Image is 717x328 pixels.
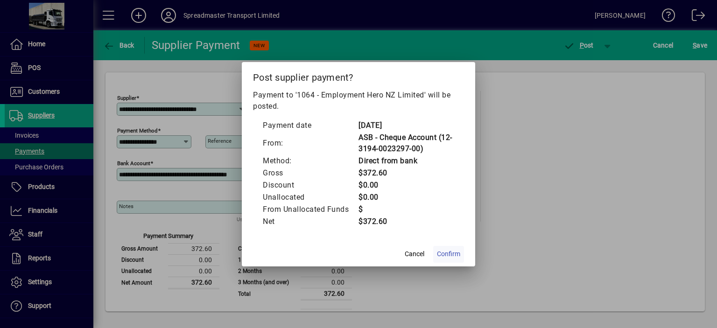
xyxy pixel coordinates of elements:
td: ASB - Cheque Account (12-3194-0023297-00) [358,132,455,155]
td: Net [262,216,358,228]
span: Confirm [437,249,460,259]
td: Payment date [262,119,358,132]
td: [DATE] [358,119,455,132]
td: $ [358,203,455,216]
p: Payment to '1064 - Employment Hero NZ Limited' will be posted. [253,90,464,112]
span: Cancel [405,249,424,259]
button: Cancel [400,246,429,263]
td: $372.60 [358,216,455,228]
h2: Post supplier payment? [242,62,475,89]
td: Method: [262,155,358,167]
td: $0.00 [358,179,455,191]
button: Confirm [433,246,464,263]
td: $0.00 [358,191,455,203]
td: Unallocated [262,191,358,203]
td: From: [262,132,358,155]
td: Discount [262,179,358,191]
td: Direct from bank [358,155,455,167]
td: From Unallocated Funds [262,203,358,216]
td: Gross [262,167,358,179]
td: $372.60 [358,167,455,179]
